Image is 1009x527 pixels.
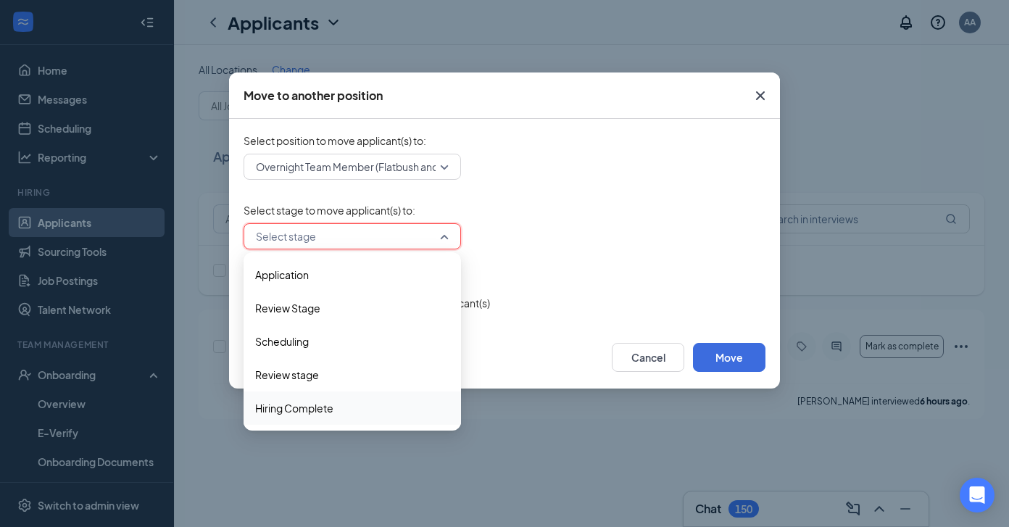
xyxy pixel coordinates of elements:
[255,400,333,416] span: Hiring Complete
[255,267,309,283] span: Application
[693,343,765,372] button: Move
[741,72,780,119] button: Close
[244,88,383,104] div: Move to another position
[752,87,769,104] svg: Cross
[960,478,995,513] div: Open Intercom Messenger
[244,133,765,148] span: Select position to move applicant(s) to :
[244,255,765,271] div: Please select a stage
[612,343,684,372] button: Cancel
[255,367,319,383] span: Review stage
[255,333,309,349] span: Scheduling
[244,203,765,217] span: Select stage to move applicant(s) to :
[255,300,320,316] span: Review Stage
[256,156,513,178] span: Overnight Team Member (Flatbush and Atlantic In-Line)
